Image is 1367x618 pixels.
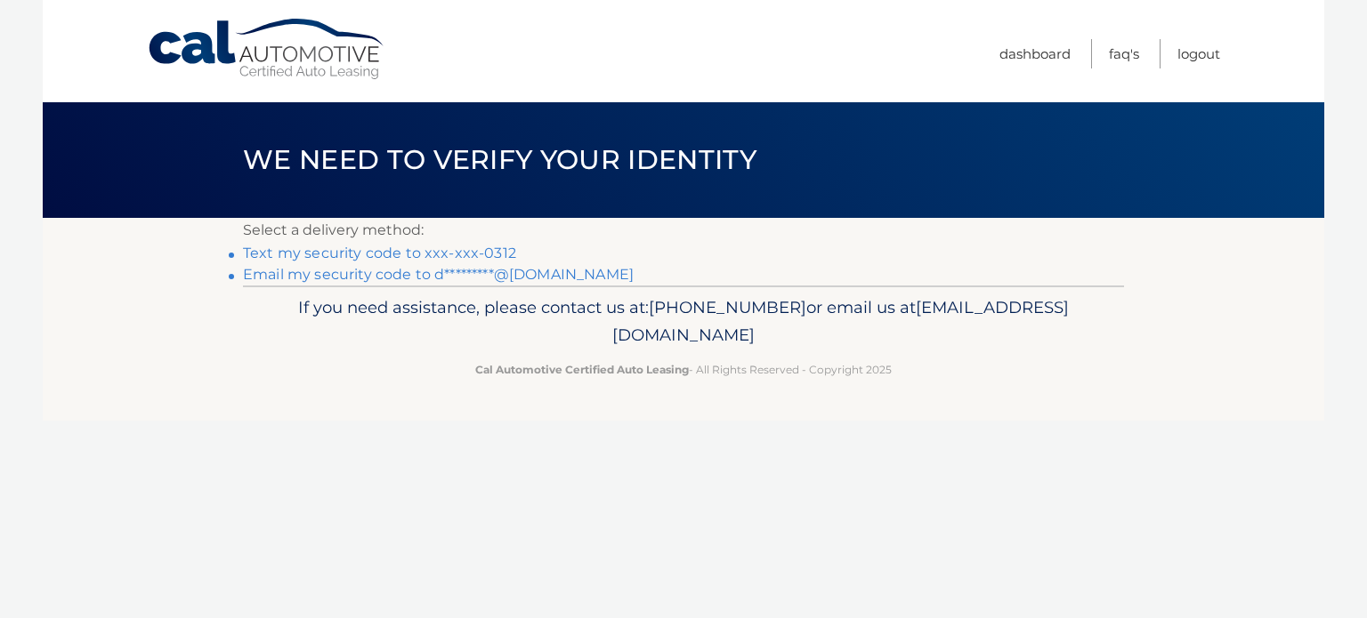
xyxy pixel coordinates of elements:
p: Select a delivery method: [243,218,1124,243]
a: Email my security code to d*********@[DOMAIN_NAME] [243,266,634,283]
strong: Cal Automotive Certified Auto Leasing [475,363,689,376]
span: We need to verify your identity [243,143,756,176]
a: Logout [1177,39,1220,68]
a: Text my security code to xxx-xxx-0312 [243,245,516,261]
span: [PHONE_NUMBER] [649,297,806,317]
a: Cal Automotive [147,18,387,81]
p: - All Rights Reserved - Copyright 2025 [255,360,1112,379]
a: FAQ's [1109,39,1139,68]
a: Dashboard [999,39,1071,68]
p: If you need assistance, please contact us at: or email us at [255,293,1112,350]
